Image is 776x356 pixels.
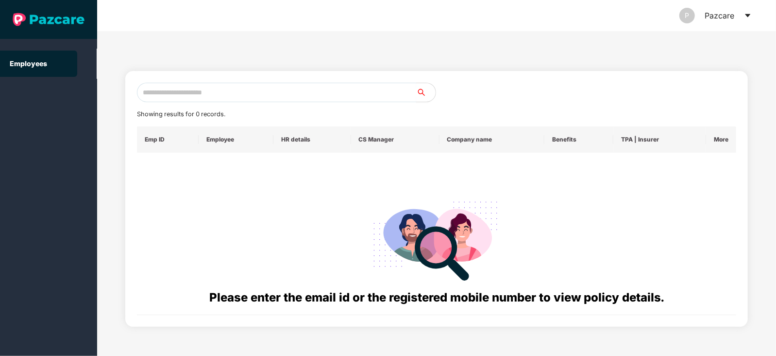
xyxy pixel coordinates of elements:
th: Employee [199,126,273,153]
span: caret-down [744,12,752,19]
img: svg+xml;base64,PHN2ZyB4bWxucz0iaHR0cDovL3d3dy53My5vcmcvMjAwMC9zdmciIHdpZHRoPSIyODgiIGhlaWdodD0iMj... [367,190,506,288]
th: Emp ID [137,126,199,153]
th: CS Manager [351,126,439,153]
th: HR details [273,126,351,153]
span: P [685,8,690,23]
th: TPA | Insurer [613,126,706,153]
th: Benefits [544,126,613,153]
span: search [416,89,436,96]
span: Please enter the email id or the registered mobile number to view policy details. [209,290,664,304]
a: Employees [10,59,47,68]
th: Company name [439,126,545,153]
button: search [416,83,436,102]
span: Showing results for 0 records. [137,110,225,118]
th: More [706,126,736,153]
